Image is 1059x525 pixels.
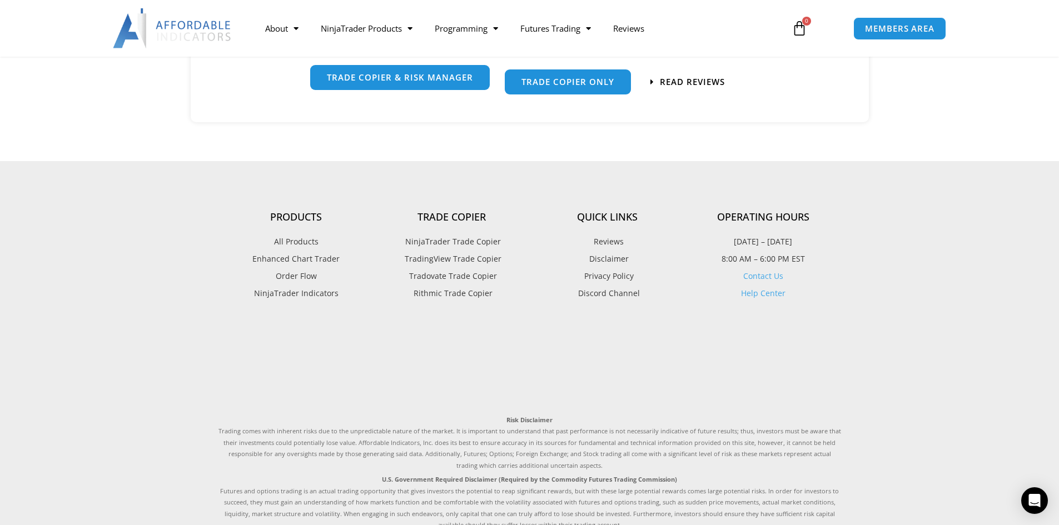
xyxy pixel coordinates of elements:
h2: Ready to unlock the most powerful Trade Copier on the market? [202,36,858,57]
span: NinjaTrader Trade Copier [402,234,501,249]
a: NinjaTrader Trade Copier [374,234,530,249]
nav: Menu [254,16,779,41]
a: Programming [424,16,509,41]
a: 0 [775,12,824,44]
span: Disclaimer [586,252,629,266]
a: MEMBERS AREA [853,17,946,40]
span: 0 [802,17,811,26]
a: Trade Copier Only [505,69,631,94]
h4: Products [218,211,374,223]
a: NinjaTrader Products [310,16,424,41]
a: TradingView Trade Copier [374,252,530,266]
a: Help Center [741,288,785,298]
strong: Risk Disclaimer [506,416,553,424]
div: Open Intercom Messenger [1021,487,1048,514]
span: Discord Channel [575,286,640,301]
span: Enhanced Chart Trader [252,252,340,266]
span: NinjaTrader Indicators [254,286,339,301]
span: Read Reviews [660,78,725,86]
a: trade copier & Risk manager [310,65,490,90]
a: Tradovate Trade Copier [374,269,530,283]
a: NinjaTrader Indicators [218,286,374,301]
p: Trading comes with inherent risks due to the unpredictable nature of the market. It is important ... [218,414,841,471]
p: 8:00 AM – 6:00 PM EST [685,252,841,266]
a: Disclaimer [530,252,685,266]
span: All Products [274,234,319,249]
h4: Trade Copier [374,211,530,223]
a: About [254,16,310,41]
a: Futures Trading [509,16,602,41]
img: LogoAI | Affordable Indicators – NinjaTrader [113,8,232,48]
span: Reviews [591,234,624,249]
a: Enhanced Chart Trader [218,252,374,266]
a: Contact Us [743,271,783,281]
a: Read Reviews [650,78,725,86]
strong: U.S. Government Required Disclaimer (Required by the Commodity Futures Trading Commission) [382,475,677,483]
a: Privacy Policy [530,269,685,283]
a: Order Flow [218,269,374,283]
span: MEMBERS AREA [865,24,934,33]
a: Reviews [602,16,655,41]
h4: Operating Hours [685,211,841,223]
span: Trade Copier Only [521,78,614,86]
h4: Quick Links [530,211,685,223]
span: TradingView Trade Copier [402,252,501,266]
a: All Products [218,234,374,249]
p: [DATE] – [DATE] [685,234,841,249]
a: Discord Channel [530,286,685,301]
span: Order Flow [276,269,317,283]
span: Rithmic Trade Copier [411,286,493,301]
span: Privacy Policy [581,269,634,283]
span: trade copier & Risk manager [327,73,473,82]
a: Rithmic Trade Copier [374,286,530,301]
iframe: Customer reviews powered by Trustpilot [218,326,841,403]
a: Reviews [530,234,685,249]
span: Tradovate Trade Copier [406,269,497,283]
